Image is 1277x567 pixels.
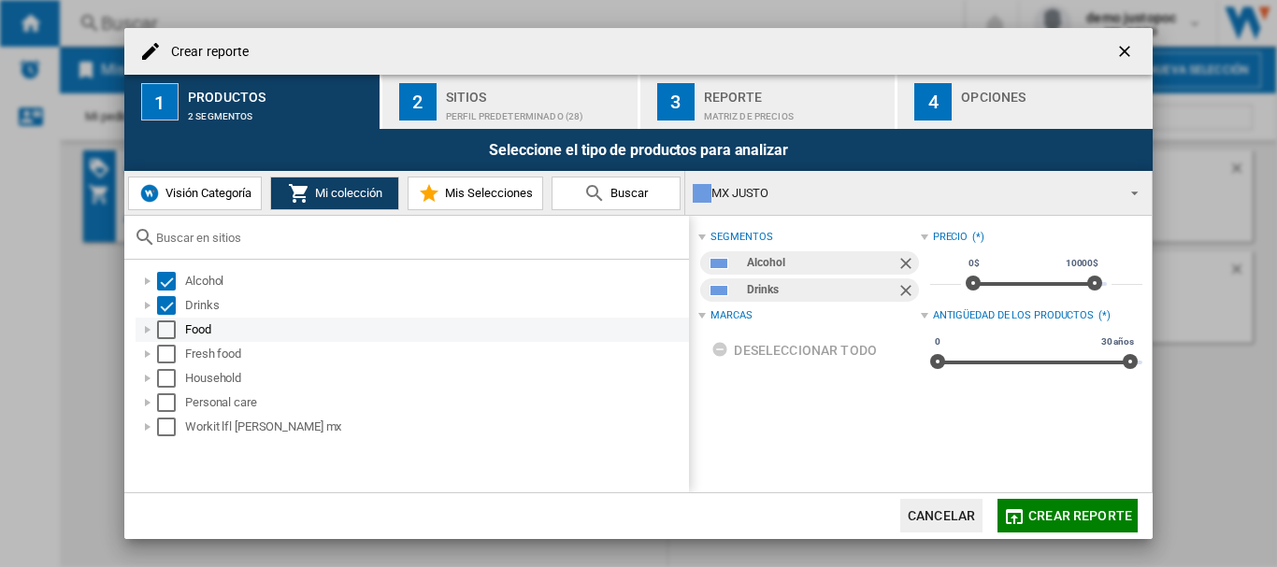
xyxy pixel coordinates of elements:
[1063,256,1101,271] span: 10000$
[185,320,686,339] div: Food
[914,83,952,120] div: 4
[710,230,772,245] div: segmentos
[1028,508,1132,523] span: Crear reporte
[188,102,372,121] div: 2 segmentos
[185,418,686,436] div: Workit lfl [PERSON_NAME] mx
[1108,33,1145,70] button: getI18NText('BUTTONS.CLOSE_DIALOG')
[711,333,877,367] div: Deseleccionar todo
[162,43,249,62] h4: Crear reporte
[161,186,251,200] span: Visión Categoría
[693,180,1114,206] div: MX JUSTO
[157,320,185,339] md-checkbox: Select
[408,177,543,210] button: Mis Selecciones
[747,278,896,302] div: Drinks
[157,418,185,436] md-checkbox: Select
[185,369,686,388] div: Household
[897,254,919,276] ng-md-icon: Quitar
[446,102,630,121] div: Perfil predeterminado (28)
[310,186,382,200] span: Mi colección
[747,251,896,275] div: Alcohol
[932,334,943,349] span: 0
[188,82,372,102] div: Productos
[1098,334,1137,349] span: 30 años
[124,75,381,129] button: 1 Productos 2 segmentos
[657,83,695,120] div: 3
[157,296,185,315] md-checkbox: Select
[185,296,686,315] div: Drinks
[185,345,686,363] div: Fresh food
[961,82,1145,102] div: Opciones
[933,308,1094,323] div: Antigüedad de los productos
[933,230,968,245] div: Precio
[138,182,161,205] img: wiser-icon-blue.png
[640,75,897,129] button: 3 Reporte Matriz de precios
[156,231,680,245] input: Buscar en sitios
[897,75,1153,129] button: 4 Opciones
[399,83,437,120] div: 2
[706,333,882,367] button: Deseleccionar todo
[157,345,185,363] md-checkbox: Select
[141,83,179,120] div: 1
[157,393,185,412] md-checkbox: Select
[606,186,648,200] span: Buscar
[157,369,185,388] md-checkbox: Select
[446,82,630,102] div: Sitios
[900,499,983,532] button: Cancelar
[997,499,1138,532] button: Crear reporte
[704,82,888,102] div: Reporte
[382,75,639,129] button: 2 Sitios Perfil predeterminado (28)
[124,129,1153,171] div: Seleccione el tipo de productos para analizar
[440,186,533,200] span: Mis Selecciones
[1115,42,1138,64] ng-md-icon: getI18NText('BUTTONS.CLOSE_DIALOG')
[128,177,262,210] button: Visión Categoría
[157,272,185,291] md-checkbox: Select
[270,177,399,210] button: Mi colección
[710,308,752,323] div: Marcas
[185,272,686,291] div: Alcohol
[185,393,686,412] div: Personal care
[966,256,983,271] span: 0$
[897,281,919,304] ng-md-icon: Quitar
[552,177,681,210] button: Buscar
[704,102,888,121] div: Matriz de precios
